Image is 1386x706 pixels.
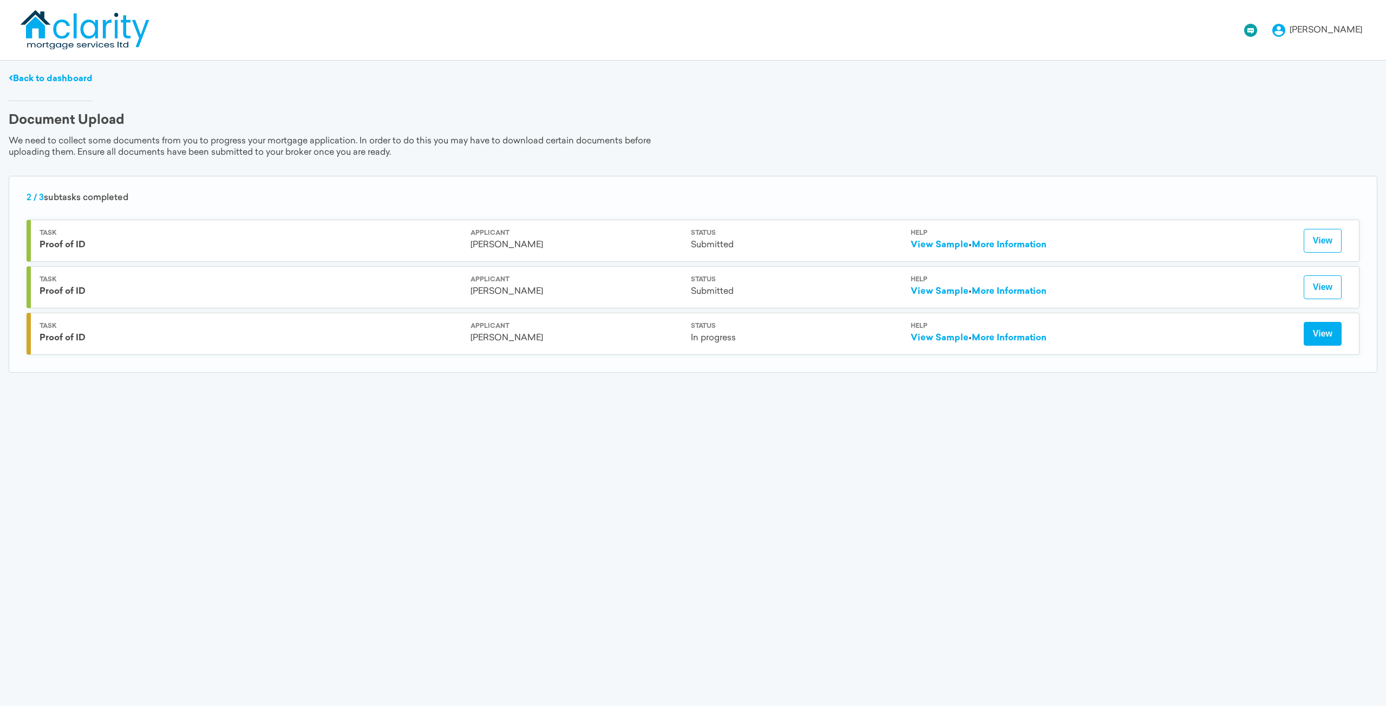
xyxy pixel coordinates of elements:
[40,240,462,251] div: Proof of ID
[1304,275,1342,299] button: View
[911,286,1122,298] div: •
[691,276,902,283] div: Status
[470,276,682,283] div: Applicant
[40,333,462,344] div: Proof of ID
[691,323,902,329] div: Status
[40,230,462,236] div: Task
[9,136,693,159] div: We need to collect some documents from you to progress your mortgage application. In order to do ...
[9,75,93,83] a: Back to dashboard
[911,333,1122,344] div: •
[911,230,1122,236] div: Help
[9,114,125,127] div: Document Upload
[470,230,682,236] div: Applicant
[470,333,682,344] div: [PERSON_NAME]
[470,323,682,329] div: Applicant
[27,194,44,202] span: 2 / 3
[40,276,462,283] div: Task
[1304,322,1342,346] button: View
[691,333,902,344] div: In progress
[911,241,969,249] a: View Sample
[911,323,1122,329] div: Help
[40,323,462,329] div: Task
[691,240,902,251] div: Submitted
[972,241,1047,249] a: More Information
[470,240,682,251] div: [PERSON_NAME]
[691,230,902,236] div: Status
[691,286,902,298] div: Submitted
[911,240,1122,251] div: •
[470,286,682,298] div: [PERSON_NAME]
[972,334,1047,342] a: More Information
[1304,229,1342,253] button: View
[911,334,969,342] a: View Sample
[1290,26,1362,35] div: [PERSON_NAME]
[911,287,969,296] a: View Sample
[972,287,1047,296] a: More Information
[19,9,151,49] img: logo
[27,194,1359,202] div: subtasks completed
[40,286,462,298] div: Proof of ID
[911,276,1122,283] div: Help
